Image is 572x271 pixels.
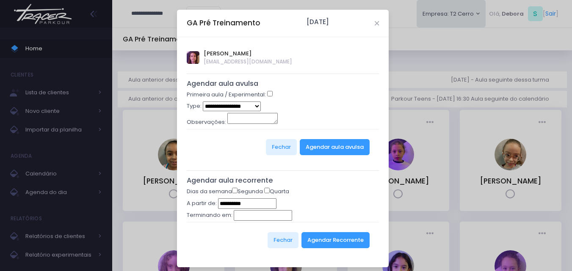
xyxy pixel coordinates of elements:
[187,176,379,185] h5: Agendar aula recorrente
[187,211,232,219] label: Terminando em:
[301,232,370,248] button: Agendar Recorrente
[204,58,292,66] span: [EMAIL_ADDRESS][DOMAIN_NAME]
[232,187,263,196] label: Segunda
[375,21,379,25] button: Close
[307,18,329,26] h6: [DATE]
[187,199,217,208] label: A partir de:
[187,79,379,88] h5: Agendar aula avulsa
[266,139,297,155] button: Fechar
[187,118,226,126] label: Observações:
[300,139,370,155] button: Agendar aula avulsa
[187,18,260,28] h5: GA Pré Treinamento
[264,188,270,193] input: Quarta
[268,232,298,248] button: Fechar
[232,188,238,193] input: Segunda
[187,187,379,258] form: Dias da semana
[187,102,202,110] label: Type:
[264,187,289,196] label: Quarta
[187,90,266,99] label: Primeira aula / Experimental:
[204,49,292,58] span: [PERSON_NAME]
